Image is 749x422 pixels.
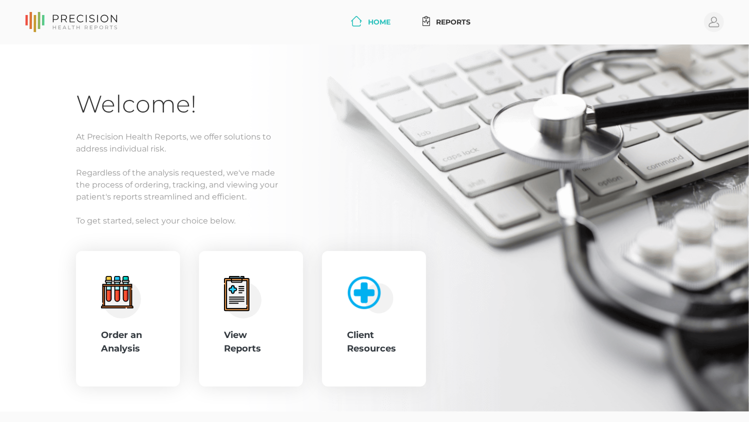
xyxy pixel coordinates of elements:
[418,13,475,31] a: Reports
[101,328,155,355] div: Order an Analysis
[347,328,401,355] div: Client Resources
[342,271,394,314] img: client-resource.c5a3b187.png
[76,215,673,227] p: To get started, select your choice below.
[347,13,394,31] a: Home
[76,89,673,119] h1: Welcome!
[76,131,673,155] p: At Precision Health Reports, we offer solutions to address individual risk.
[76,167,673,203] p: Regardless of the analysis requested, we've made the process of ordering, tracking, and viewing y...
[224,328,278,355] div: View Reports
